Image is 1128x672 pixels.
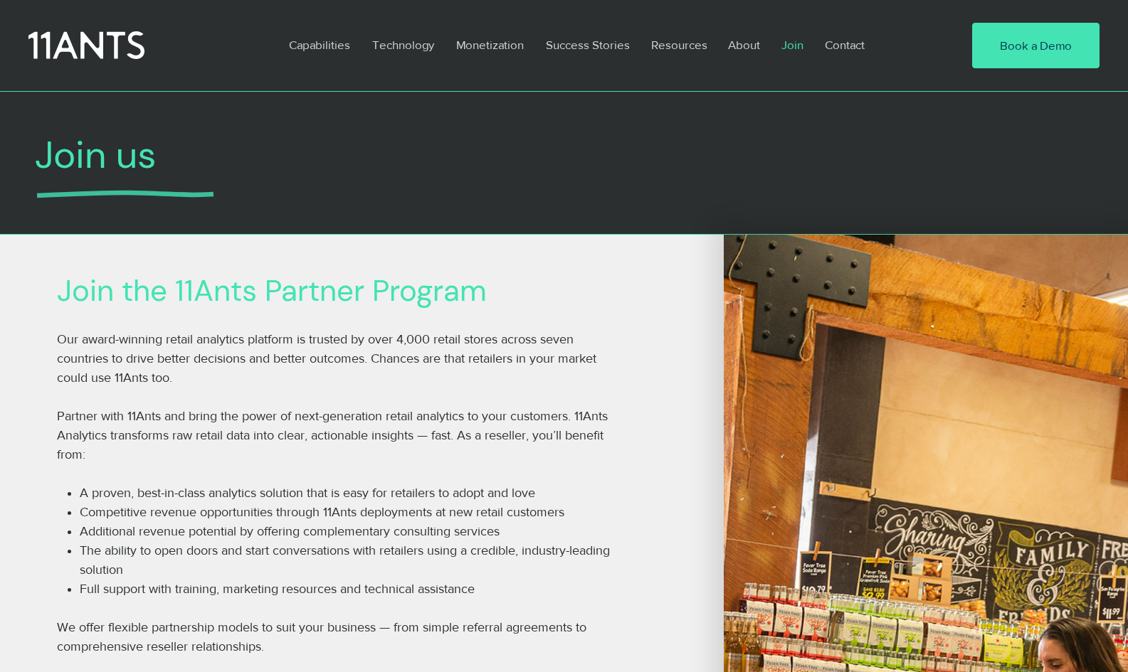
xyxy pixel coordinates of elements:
[644,28,715,61] p: Resources
[80,505,564,519] span: Competitive revenue opportunities through 11Ants deployments at new retail customers
[446,28,535,61] a: Monetization
[282,28,357,61] p: Capabilities
[972,23,1100,68] a: Book a Demo
[771,28,814,61] a: Join
[80,486,535,500] span: A proven, best-in-class analytics solution that is easy for retailers to adopt and love
[278,28,929,61] nav: Site
[57,409,608,462] span: Partner with 11Ants and bring the power of next-generation retail analytics to your customers. 11...
[449,28,531,61] p: Monetization
[365,28,441,61] p: Technology
[721,28,767,61] p: About
[535,28,641,61] a: Success Stories
[774,28,811,61] p: Join
[818,28,872,61] p: Contact
[35,130,157,179] span: Join us
[278,28,362,61] a: Capabilities
[814,28,877,61] a: Contact
[57,620,586,654] span: We offer flexible partnership models to suit your business — from simple referral agreements to c...
[1000,37,1072,54] span: Book a Demo
[641,28,717,61] a: Resources
[539,28,637,61] p: Success Stories
[57,271,487,310] span: Join the 11Ants Partner Program
[80,543,610,577] span: The ability to open doors and start conversations with retailers using a credible, industry-leadi...
[80,582,475,596] span: Full support with training, marketing resources and technical assistance
[57,332,596,385] span: Our award-winning retail analytics platform is trusted by over 4,000 retail stores across seven c...
[80,524,500,538] span: Additional revenue potential by offering complementary consulting services
[717,28,771,61] a: About
[362,28,446,61] a: Technology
